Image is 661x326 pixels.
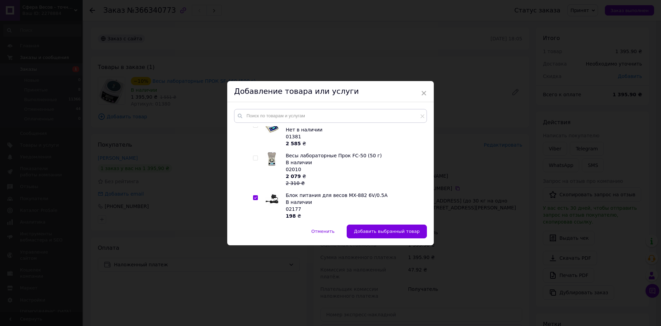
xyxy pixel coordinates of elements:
input: Поиск по товарам и услугам [234,109,427,123]
div: ₴ [286,213,423,226]
button: Добавить выбранный товар [347,225,427,238]
img: Блок питания для весов MX-882 6V/0.5A [265,192,279,206]
span: Отменить [311,229,335,234]
span: 01381 [286,134,301,139]
span: 02010 [286,167,301,172]
div: В наличии [286,159,423,166]
img: Весы лабораторные Прок ВЛ-600 (600 гр) [265,119,279,133]
span: 02177 [286,206,301,212]
b: 2 585 [286,141,301,146]
div: ₴ [286,140,423,147]
span: Добавить выбранный товар [354,229,420,234]
div: ₴ [286,173,423,187]
b: 2 079 [286,174,301,179]
div: Нет в наличии [286,126,423,133]
b: 198 [286,213,296,219]
div: Добавление товара или услуги [227,81,434,102]
button: Отменить [304,225,342,238]
span: 2 310 ₴ [286,180,305,186]
span: Блок питания для весов MX-882 6V/0.5A [286,192,388,198]
img: Весы лабораторные Прок FC-50 (50 г) [265,152,279,166]
span: Весы лабораторные Прок FC-50 (50 г) [286,153,382,158]
span: × [421,87,427,99]
div: В наличии [286,199,423,206]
